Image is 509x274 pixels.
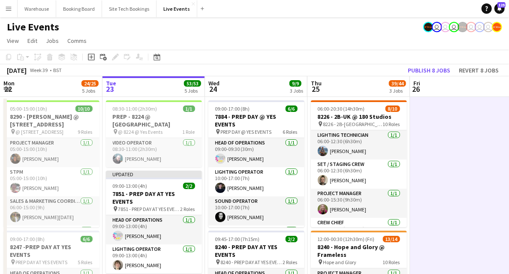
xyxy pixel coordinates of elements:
[3,243,99,259] h3: 8247 -PREP DAY AT YES EVENTS
[208,167,304,196] app-card-role: Lighting Operator1/110:00-17:00 (7h)[PERSON_NAME]
[3,196,99,226] app-card-role: Sales & Marketing Coordinator1/106:00-15:00 (9h)[PERSON_NAME][DATE]
[16,129,64,135] span: @ [STREET_ADDRESS]
[78,129,93,135] span: 9 Roles
[208,243,304,259] h3: 8240 - PREP DAY AT YES EVENTS
[3,35,22,46] a: View
[106,113,202,128] h3: PREP - 8224 @ [GEOGRAPHIC_DATA]
[27,37,37,45] span: Edit
[118,129,163,135] span: @ 8224 @ Yes Events
[215,236,260,242] span: 09:45-17:00 (7h15m)
[3,100,99,227] div: 05:00-15:00 (10h)10/108290 - [PERSON_NAME] @ [STREET_ADDRESS] @ [STREET_ADDRESS]9 RolesProject Ma...
[113,105,157,112] span: 08:30-11:00 (2h30m)
[118,206,181,212] span: 7851 - PREP DAY AT YES EVENTS
[102,0,157,17] button: Site Tech Bookings
[16,259,68,265] span: PREP DAY AT YES EVENTS
[311,100,407,227] app-job-card: 06:00-20:30 (14h30m)8/108226 - 2B-UK @ 180 Studios 8226 - 2B-[GEOGRAPHIC_DATA]10 RolesLighting Te...
[7,66,27,75] div: [DATE]
[318,236,375,242] span: 12:00-00:30 (12h30m) (Fri)
[53,67,62,73] div: BST
[311,130,407,160] app-card-role: Lighting Technician1/106:00-12:30 (6h30m)[PERSON_NAME]
[184,87,201,94] div: 5 Jobs
[386,105,400,112] span: 8/10
[2,84,15,94] span: 22
[283,259,298,265] span: 2 Roles
[310,84,322,94] span: 25
[184,80,201,87] span: 53/53
[3,113,99,128] h3: 8290 - [PERSON_NAME] @ [STREET_ADDRESS]
[113,183,148,189] span: 09:00-13:00 (4h)
[157,0,197,17] button: Live Events
[455,65,502,76] button: Revert 8 jobs
[28,67,50,73] span: Week 39
[105,84,116,94] span: 23
[106,79,116,87] span: Tue
[311,243,407,259] h3: 8240 - Hope and Glory @ Frameless
[3,226,99,255] app-card-role: Crew Chief1/1
[221,259,283,265] span: 8240 - PREP DAY AT YES EVENTS
[221,129,272,135] span: PREP DAY @ YES EVENTS
[67,37,87,45] span: Comms
[106,171,202,274] app-job-card: Updated09:00-13:00 (4h)2/27851 - PREP DAY AT YES EVENTS 7851 - PREP DAY AT YES EVENTS2 RolesHead ...
[311,160,407,189] app-card-role: Set / Staging Crew1/106:00-12:30 (6h30m)[PERSON_NAME]
[106,215,202,244] app-card-role: Head of Operations1/109:00-13:00 (4h)[PERSON_NAME]
[106,138,202,167] app-card-role: Video Operator1/108:30-11:00 (2h30m)[PERSON_NAME]
[494,3,505,14] a: 125
[289,80,301,87] span: 9/9
[24,35,41,46] a: Edit
[492,22,502,32] app-user-avatar: Alex Gill
[286,236,298,242] span: 2/2
[208,196,304,226] app-card-role: Sound Operator1/110:00-17:00 (7h)[PERSON_NAME]
[82,87,98,94] div: 5 Jobs
[318,105,365,112] span: 06:00-20:30 (14h30m)
[7,21,59,33] h1: Live Events
[3,167,99,196] app-card-role: STPM1/105:00-15:00 (10h)[PERSON_NAME]
[81,80,99,87] span: 24/25
[323,259,357,265] span: Hope and Glory
[10,105,48,112] span: 05:00-15:00 (10h)
[106,100,202,167] app-job-card: 08:30-11:00 (2h30m)1/1PREP - 8224 @ [GEOGRAPHIC_DATA] @ 8224 @ Yes Events1 RoleVideo Operator1/10...
[46,37,59,45] span: Jobs
[208,79,220,87] span: Wed
[475,22,485,32] app-user-avatar: Technical Department
[18,0,56,17] button: Warehouse
[497,2,506,8] span: 125
[412,84,420,94] span: 26
[183,105,195,112] span: 1/1
[383,121,400,127] span: 10 Roles
[81,236,93,242] span: 6/6
[3,79,15,87] span: Mon
[42,35,62,46] a: Jobs
[440,22,451,32] app-user-avatar: Andrew Gorman
[3,138,99,167] app-card-role: Project Manager1/105:00-15:00 (10h)[PERSON_NAME]
[106,244,202,274] app-card-role: Lighting Operator1/109:00-13:00 (4h)[PERSON_NAME]
[183,129,195,135] span: 1 Role
[106,171,202,178] div: Updated
[207,84,220,94] span: 24
[311,79,322,87] span: Thu
[7,37,19,45] span: View
[311,189,407,218] app-card-role: Project Manager1/106:00-15:30 (9h30m)[PERSON_NAME]
[449,22,459,32] app-user-avatar: Eden Hopkins
[323,121,383,127] span: 8226 - 2B-[GEOGRAPHIC_DATA]
[383,236,400,242] span: 13/14
[10,236,45,242] span: 09:00-17:00 (8h)
[208,138,304,167] app-card-role: Head of Operations1/109:00-09:30 (30m)[PERSON_NAME]
[286,105,298,112] span: 6/6
[432,22,442,32] app-user-avatar: Nadia Addada
[290,87,303,94] div: 3 Jobs
[423,22,434,32] app-user-avatar: Production Managers
[389,80,406,87] span: 39/44
[466,22,476,32] app-user-avatar: Ollie Rolfe
[404,65,454,76] button: Publish 8 jobs
[208,100,304,227] div: 09:00-17:00 (8h)6/67884 - PREP DAY @ YES EVENTS PREP DAY @ YES EVENTS6 RolesHead of Operations1/1...
[78,259,93,265] span: 5 Roles
[181,206,195,212] span: 2 Roles
[106,190,202,205] h3: 7851 - PREP DAY AT YES EVENTS
[311,113,407,120] h3: 8226 - 2B-UK @ 180 Studios
[208,226,304,255] app-card-role: TPC Coordinator1/1
[283,129,298,135] span: 6 Roles
[215,105,250,112] span: 09:00-17:00 (8h)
